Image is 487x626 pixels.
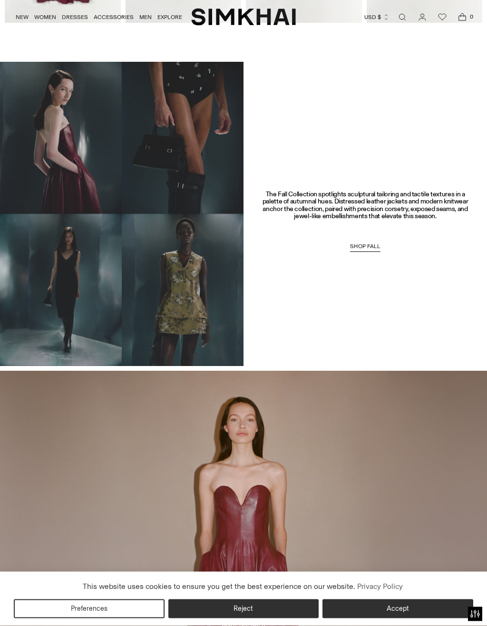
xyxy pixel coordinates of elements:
[168,599,319,618] button: Reject
[191,8,296,26] a: SIMKHAI
[139,7,152,28] a: MEN
[433,8,452,27] a: Wishlist
[16,7,29,28] a: NEW
[393,8,412,27] a: Open search modal
[62,7,88,28] a: DRESSES
[350,243,380,250] span: SHOP FALL
[467,12,476,21] span: 0
[14,599,165,618] button: Preferences
[260,191,471,221] h3: The Fall Collection spotlights sculptural tailoring and tactile textures in a palette of autumnal...
[350,243,380,253] a: SHOP FALL
[453,8,472,27] a: Open cart modal
[364,7,390,28] button: USD $
[355,579,404,594] a: Privacy Policy (opens in a new tab)
[94,7,134,28] a: ACCESSORIES
[83,582,355,591] span: This website uses cookies to ensure you get the best experience on our website.
[157,7,182,28] a: EXPLORE
[322,599,473,618] button: Accept
[34,7,56,28] a: WOMEN
[413,8,432,27] a: Go to the account page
